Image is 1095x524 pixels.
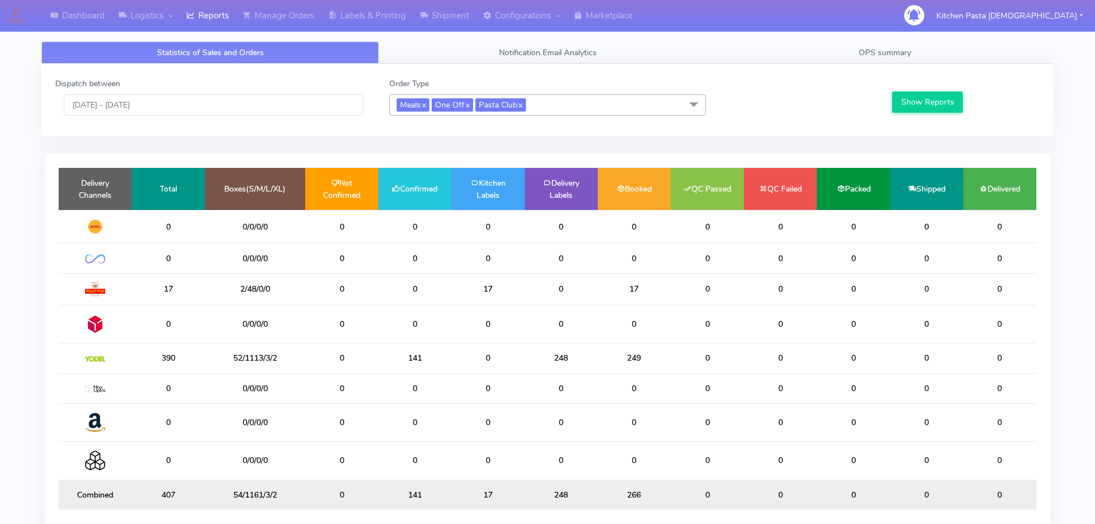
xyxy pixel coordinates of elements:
td: 0 [744,305,817,343]
td: 0 [671,480,744,510]
td: 141 [378,480,451,510]
td: 0 [817,273,890,305]
td: Packed [817,168,890,210]
td: 0 [817,442,890,480]
td: 0 [525,305,598,343]
td: 0 [132,305,205,343]
td: QC Passed [671,168,744,210]
td: 0 [598,442,671,480]
span: Meals [397,98,429,112]
td: 0 [671,343,744,373]
td: 0 [378,210,451,243]
td: 266 [598,480,671,510]
td: 0 [890,210,963,243]
td: 0 [744,273,817,305]
td: Combined [59,480,132,510]
td: 248 [525,343,598,373]
img: Collection [85,450,105,471]
td: QC Failed [744,168,817,210]
td: 0 [744,343,817,373]
td: 0 [890,273,963,305]
td: 0 [525,243,598,273]
td: 141 [378,343,451,373]
td: 0 [598,243,671,273]
td: Confirmed [378,168,451,210]
td: 0 [671,442,744,480]
td: 0 [132,210,205,243]
td: 0 [963,305,1036,343]
td: 0 [963,403,1036,441]
td: 0 [378,442,451,480]
td: Shipped [890,168,963,210]
span: Statistics of Sales and Orders [157,47,264,58]
td: 0 [305,243,378,273]
td: 0 [598,210,671,243]
td: 0 [451,305,524,343]
td: 407 [132,480,205,510]
td: Delivery Channels [59,168,132,210]
td: 17 [598,273,671,305]
img: Royal Mail [85,282,105,296]
td: 0/0/0/0 [205,373,305,403]
td: 0 [378,273,451,305]
td: 0 [890,243,963,273]
td: 52/1113/3/2 [205,343,305,373]
td: 0 [963,243,1036,273]
td: 0 [378,403,451,441]
td: 0 [817,210,890,243]
td: 0 [451,403,524,441]
td: 0/0/0/0 [205,442,305,480]
td: 0 [963,343,1036,373]
td: 0 [451,343,524,373]
td: 0 [817,343,890,373]
td: Booked [598,168,671,210]
td: 17 [451,273,524,305]
td: 0 [817,480,890,510]
td: 0 [963,273,1036,305]
td: 0 [890,343,963,373]
td: 0 [305,403,378,441]
td: Total [132,168,205,210]
td: 0 [963,480,1036,510]
td: 0 [671,210,744,243]
td: 0 [598,305,671,343]
td: 0 [671,305,744,343]
label: Dispatch between [55,78,120,90]
button: Kitchen Pasta [DEMOGRAPHIC_DATA] [928,4,1092,28]
td: 0 [598,403,671,441]
td: 0 [525,403,598,441]
td: 0 [451,210,524,243]
td: 0 [305,373,378,403]
td: 0 [305,210,378,243]
span: Notification Email Analytics [499,47,597,58]
td: 0 [305,305,378,343]
img: DPD [85,314,105,334]
td: 390 [132,343,205,373]
td: 0 [525,210,598,243]
td: 0 [305,480,378,510]
img: DHL [85,219,105,234]
td: 0 [451,442,524,480]
img: Amazon [85,412,105,433]
td: 0/0/0/0 [205,210,305,243]
span: Pasta Club [475,98,526,112]
td: 17 [132,273,205,305]
td: 0 [378,373,451,403]
a: x [421,98,426,110]
td: 0 [744,403,817,441]
td: 0 [525,273,598,305]
td: 0 [132,403,205,441]
td: 0/0/0/0 [205,243,305,273]
td: 0 [744,243,817,273]
td: 0 [451,373,524,403]
td: 17 [451,480,524,510]
td: 0 [890,305,963,343]
td: 0 [744,210,817,243]
td: Boxes(S/M/L/XL) [205,168,305,210]
td: 0 [598,373,671,403]
img: OnFleet [85,254,105,264]
td: 0/0/0/0 [205,403,305,441]
td: 0 [671,373,744,403]
td: 0 [890,373,963,403]
a: x [517,98,522,110]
